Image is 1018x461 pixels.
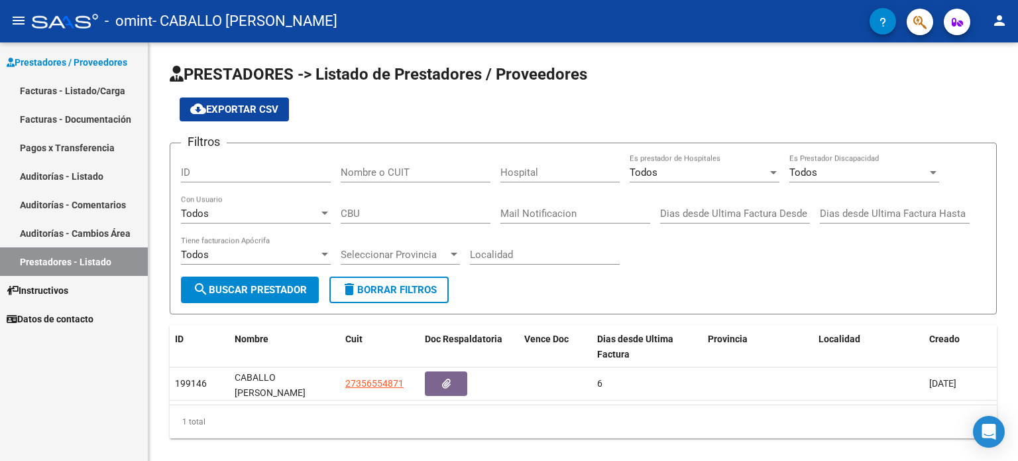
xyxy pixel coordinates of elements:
span: - omint [105,7,152,36]
button: Borrar Filtros [329,277,449,303]
span: ID [175,334,184,344]
span: Seleccionar Provincia [341,249,448,261]
datatable-header-cell: ID [170,325,229,369]
datatable-header-cell: Nombre [229,325,340,369]
span: Exportar CSV [190,103,278,115]
span: Cuit [345,334,363,344]
datatable-header-cell: Dias desde Ultima Factura [592,325,703,369]
datatable-header-cell: Doc Respaldatoria [420,325,519,369]
button: Exportar CSV [180,98,289,121]
mat-icon: cloud_download [190,101,206,117]
span: Todos [181,249,209,261]
datatable-header-cell: Localidad [813,325,924,369]
span: 27356554871 [345,378,404,389]
button: Buscar Prestador [181,277,319,303]
span: 6 [597,378,602,389]
span: [DATE] [929,378,956,389]
datatable-header-cell: Provincia [703,325,813,369]
div: CABALLO [PERSON_NAME] [235,370,335,398]
span: PRESTADORES -> Listado de Prestadores / Proveedores [170,65,587,84]
span: Creado [929,334,960,344]
datatable-header-cell: Vence Doc [519,325,592,369]
datatable-header-cell: Cuit [340,325,420,369]
span: Vence Doc [524,334,569,344]
span: Buscar Prestador [193,284,307,296]
span: Prestadores / Proveedores [7,55,127,70]
h3: Filtros [181,133,227,151]
datatable-header-cell: Creado [924,325,997,369]
span: Doc Respaldatoria [425,334,502,344]
mat-icon: search [193,281,209,297]
mat-icon: person [991,13,1007,29]
span: Todos [181,208,209,220]
span: Todos [789,166,817,178]
span: - CABALLO [PERSON_NAME] [152,7,337,36]
div: Open Intercom Messenger [973,416,1005,448]
span: Datos de contacto [7,312,93,326]
span: Nombre [235,334,268,344]
div: 1 total [170,405,997,438]
span: Localidad [819,334,860,344]
span: 199146 [175,378,207,389]
mat-icon: delete [341,281,357,297]
span: Borrar Filtros [341,284,437,296]
span: Instructivos [7,283,68,298]
span: Todos [630,166,657,178]
span: Dias desde Ultima Factura [597,334,673,360]
mat-icon: menu [11,13,27,29]
span: Provincia [708,334,748,344]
